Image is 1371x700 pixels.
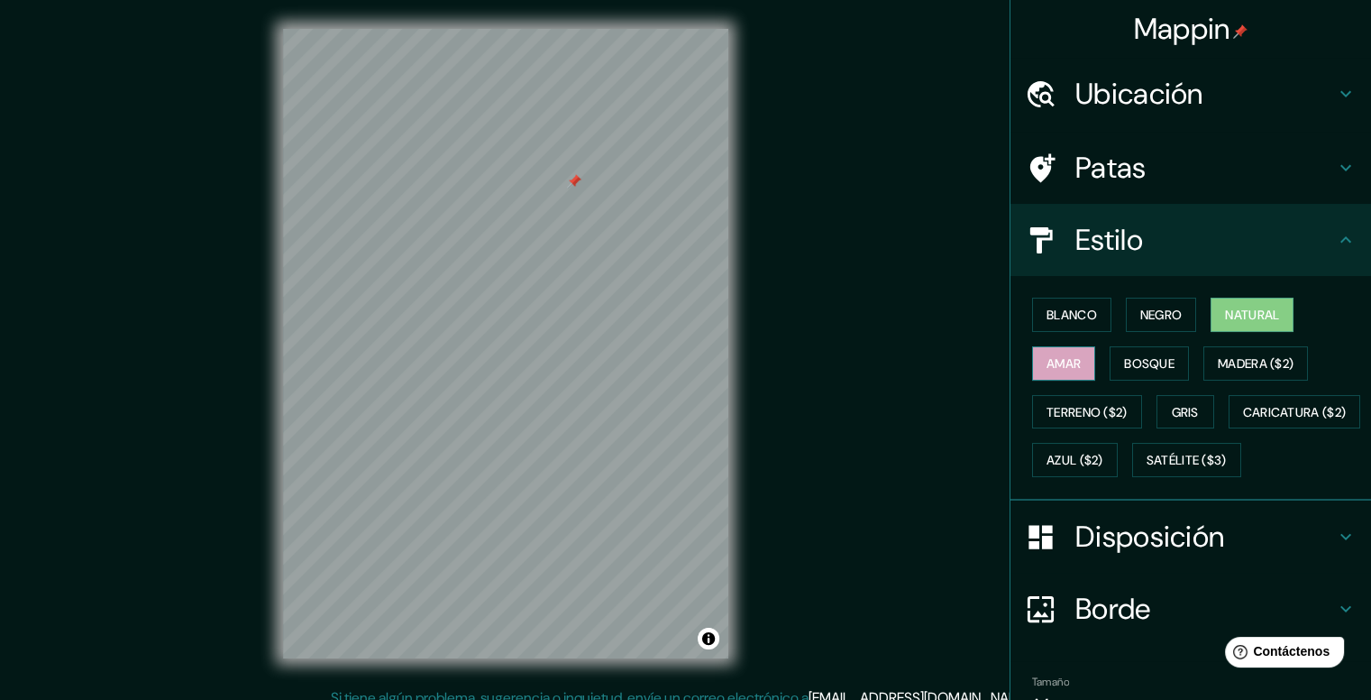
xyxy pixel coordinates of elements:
button: Terreno ($2) [1032,395,1142,429]
button: Activar o desactivar atribución [698,628,719,649]
font: Estilo [1075,221,1143,259]
button: Negro [1126,298,1197,332]
font: Caricatura ($2) [1243,404,1347,420]
font: Ubicación [1075,75,1203,113]
font: Disposición [1075,518,1224,556]
font: Tamaño [1032,675,1069,689]
font: Madera ($2) [1218,355,1293,372]
button: Bosque [1110,346,1189,381]
iframe: Lanzador de widgets de ayuda [1211,630,1351,680]
div: Ubicación [1010,58,1371,130]
font: Patas [1075,149,1147,187]
font: Amar [1047,355,1081,372]
button: Blanco [1032,298,1111,332]
button: Amar [1032,346,1095,381]
div: Estilo [1010,204,1371,276]
font: Gris [1172,404,1199,420]
font: Borde [1075,590,1151,628]
div: Patas [1010,132,1371,204]
font: Terreno ($2) [1047,404,1128,420]
div: Borde [1010,573,1371,645]
button: Gris [1156,395,1214,429]
button: Satélite ($3) [1132,443,1241,477]
div: Disposición [1010,501,1371,573]
font: Blanco [1047,307,1097,323]
font: Natural [1225,307,1279,323]
canvas: Mapa [283,29,728,659]
font: Mappin [1134,10,1230,48]
font: Satélite ($3) [1147,453,1227,469]
button: Madera ($2) [1203,346,1308,381]
font: Bosque [1124,355,1174,372]
font: Azul ($2) [1047,453,1103,469]
button: Natural [1211,298,1293,332]
button: Caricatura ($2) [1229,395,1361,429]
font: Negro [1140,307,1183,323]
button: Azul ($2) [1032,443,1118,477]
img: pin-icon.png [1233,24,1248,39]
